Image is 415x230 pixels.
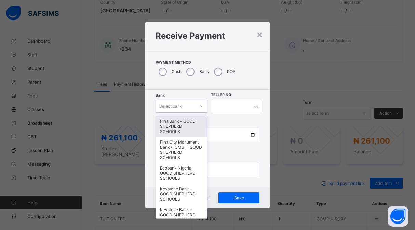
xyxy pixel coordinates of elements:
div: Keystone Bank - GOOD SHEPHERD SCHOOLS [156,184,207,204]
button: Open asap [388,206,408,227]
div: Ecobank Nigeria - GOOD SHEPHERD SCHOOLS [156,163,207,184]
label: Cash [172,69,182,74]
div: First Bank - GOOD SHEPHERD SCHOOLS [156,116,207,137]
span: Save [224,195,254,200]
div: Keystone Bank - GOOD SHEPHERD SCHOOLS [156,204,207,225]
label: POS [227,69,236,74]
div: First City Monument Bank (FCMB) - GOOD SHEPHERD SCHOOLS [156,137,207,163]
div: Select bank [159,100,182,113]
h1: Receive Payment [156,31,259,41]
label: Teller No [211,93,231,97]
span: Payment Method [156,60,259,65]
label: Bank [199,69,209,74]
span: Bank [156,93,165,98]
div: × [256,28,263,40]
